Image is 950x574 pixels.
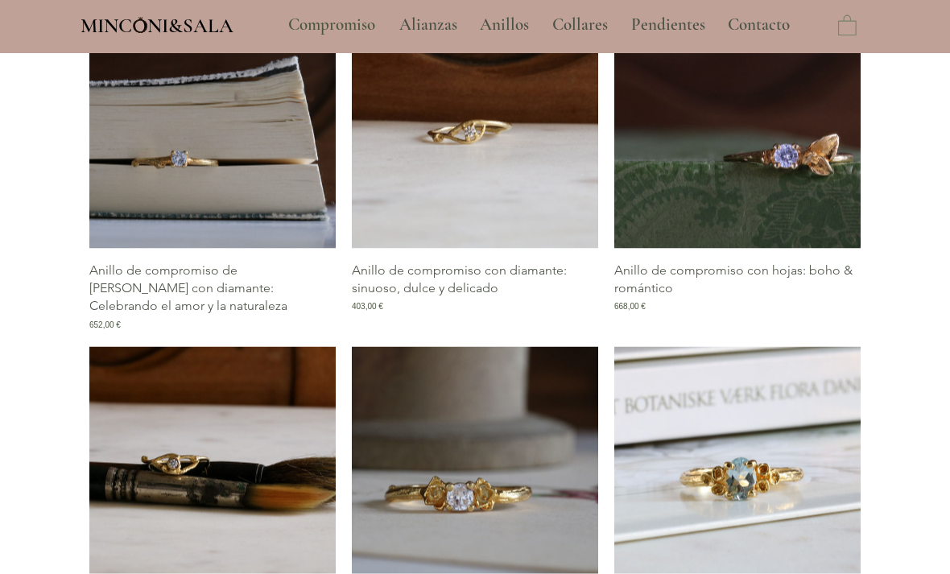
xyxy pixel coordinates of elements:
p: Anillos [472,5,537,45]
p: Collares [544,5,616,45]
p: Alianzas [391,5,465,45]
nav: Sitio [245,5,834,45]
img: Minconi Sala [134,17,147,33]
a: Collares [540,5,619,45]
div: Galería de Anillo de compromiso con hojas: boho & romántico [614,2,861,331]
a: MINCONI&SALA [81,10,233,37]
div: Galería de Anillo de compromiso de rama con diamante: Celebrando el amor y la naturaleza [89,2,336,331]
p: Compromiso [280,5,383,45]
a: Anillos [468,5,540,45]
a: Pendientes [619,5,716,45]
span: MINCONI&SALA [81,14,233,38]
p: Contacto [720,5,798,45]
a: Compromiso [276,5,387,45]
div: Galería de Anillo de compromiso con diamante: sinuoso, dulce y delicado [352,2,598,331]
a: Contacto [716,5,803,45]
p: Pendientes [623,5,713,45]
a: Alianzas [387,5,468,45]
